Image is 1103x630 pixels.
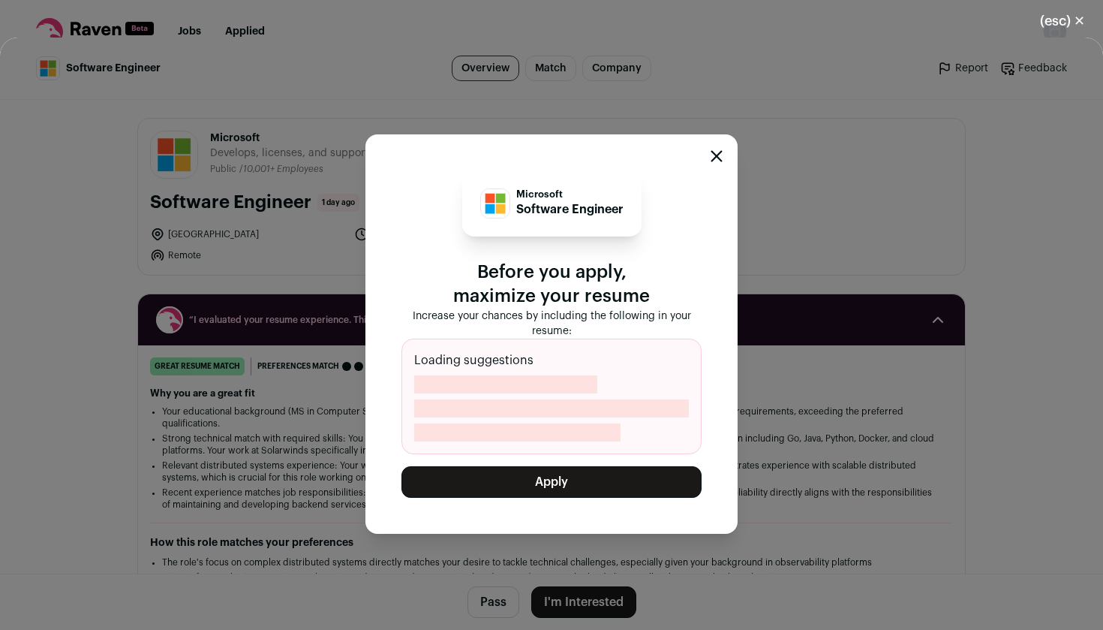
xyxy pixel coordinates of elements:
button: Close modal [1022,5,1103,38]
img: c786a7b10b07920eb52778d94b98952337776963b9c08eb22d98bc7b89d269e4.jpg [481,189,509,218]
p: Before you apply, maximize your resume [401,261,702,309]
div: Loading suggestions [401,339,702,454]
p: Increase your chances by including the following in your resume: [401,309,702,339]
p: Microsoft [516,188,624,200]
p: Software Engineer [516,200,624,219]
button: Close modal [711,150,723,162]
button: Apply [401,466,702,498]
